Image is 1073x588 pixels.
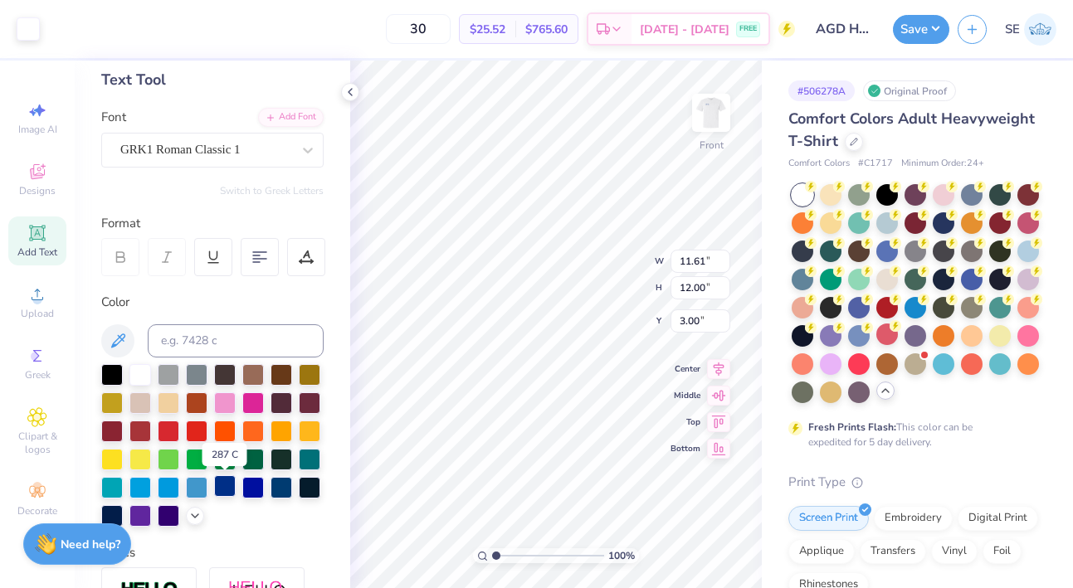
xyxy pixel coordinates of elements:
[21,307,54,320] span: Upload
[788,109,1035,151] span: Comfort Colors Adult Heavyweight T-Shirt
[788,80,855,101] div: # 506278A
[863,80,956,101] div: Original Proof
[220,184,324,197] button: Switch to Greek Letters
[808,420,1012,450] div: This color can be expedited for 5 day delivery.
[25,368,51,381] span: Greek
[525,21,568,38] span: $765.60
[695,96,728,129] img: Front
[386,14,451,44] input: – –
[101,293,324,312] div: Color
[858,157,893,171] span: # C1717
[18,123,57,136] span: Image AI
[1005,20,1020,39] span: SE
[1005,13,1056,46] a: SE
[608,548,635,563] span: 100 %
[470,21,505,38] span: $25.52
[258,108,324,127] div: Add Font
[640,21,729,38] span: [DATE] - [DATE]
[148,324,324,357] input: e.g. 7428 c
[1024,13,1056,46] img: Sadie Eilberg
[983,539,1022,564] div: Foil
[860,539,926,564] div: Transfers
[901,157,984,171] span: Minimum Order: 24 +
[101,69,324,91] div: Text Tool
[671,443,700,454] span: Bottom
[17,245,57,259] span: Add Text
[202,443,247,466] div: 287 C
[671,416,700,428] span: Top
[101,214,325,233] div: Format
[671,390,700,401] span: Middle
[788,539,855,564] div: Applique
[17,504,57,518] span: Decorate
[893,15,949,44] button: Save
[874,506,953,531] div: Embroidery
[101,543,324,562] div: Styles
[808,420,896,434] strong: Fresh Prints Flash:
[931,539,978,564] div: Vinyl
[958,506,1038,531] div: Digital Print
[19,184,56,197] span: Designs
[788,157,850,171] span: Comfort Colors
[788,506,869,531] div: Screen Print
[61,537,120,552] strong: Need help?
[8,430,66,456] span: Clipart & logos
[739,23,757,35] span: FREE
[671,363,700,375] span: Center
[803,12,885,46] input: Untitled Design
[788,473,1040,492] div: Print Type
[700,138,724,153] div: Front
[101,108,126,127] label: Font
